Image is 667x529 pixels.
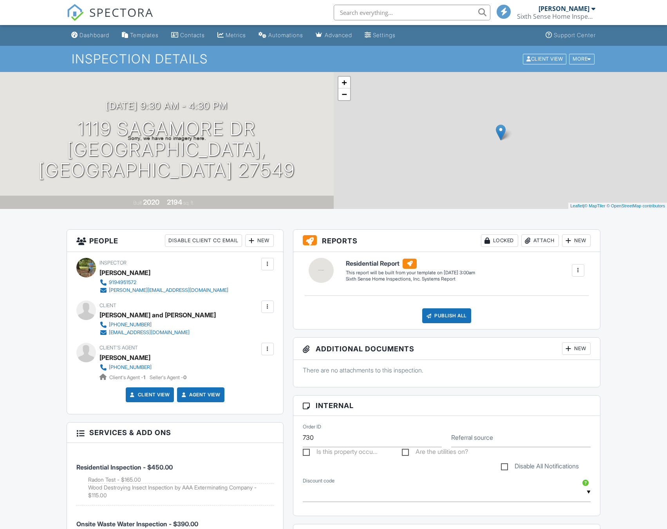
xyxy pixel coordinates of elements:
[607,203,665,208] a: © OpenStreetMap contributors
[99,267,150,279] div: [PERSON_NAME]
[570,203,583,208] a: Leaflet
[338,77,350,88] a: Zoom in
[150,374,186,380] span: Seller's Agent -
[346,270,475,276] div: This report will be built from your template on [DATE] 3:00am
[562,234,591,247] div: New
[88,484,274,499] li: Add on: Wood Destroying Insect Inspection by AAA Exterminating Company
[517,13,595,20] div: Sixth Sense Home Inspections
[542,28,599,43] a: Support Center
[99,363,180,371] a: [PHONE_NUMBER]
[99,352,150,363] a: [PERSON_NAME]
[109,279,136,286] div: 9194951572
[133,200,142,206] span: Built
[501,462,579,472] label: Disable All Notifications
[67,230,283,252] h3: People
[89,4,154,20] span: SPECTORA
[481,234,518,247] div: Locked
[106,101,228,111] h3: [DATE] 9:30 am - 4:30 pm
[226,32,246,38] div: Metrics
[293,338,600,360] h3: Additional Documents
[523,54,566,64] div: Client View
[67,11,154,27] a: SPECTORA
[568,203,667,209] div: |
[584,203,606,208] a: © MapTiler
[245,234,274,247] div: New
[362,28,399,43] a: Settings
[99,309,216,321] div: [PERSON_NAME] and [PERSON_NAME]
[13,119,321,180] h1: 1119 Sagamore Dr [GEOGRAPHIC_DATA], [GEOGRAPHIC_DATA] 27549
[99,260,127,266] span: Inspector
[67,4,84,21] img: The Best Home Inspection Software - Spectora
[183,200,194,206] span: sq. ft.
[130,32,159,38] div: Templates
[293,396,600,416] h3: Internal
[214,28,249,43] a: Metrics
[99,286,228,294] a: [PERSON_NAME][EMAIL_ADDRESS][DOMAIN_NAME]
[109,374,146,380] span: Client's Agent -
[119,28,162,43] a: Templates
[562,342,591,355] div: New
[334,5,490,20] input: Search everything...
[128,391,170,399] a: Client View
[109,322,152,328] div: [PHONE_NUMBER]
[80,32,109,38] div: Dashboard
[293,230,600,252] h3: Reports
[143,198,159,206] div: 2020
[180,32,205,38] div: Contacts
[72,52,595,66] h1: Inspection Details
[325,32,352,38] div: Advanced
[99,302,116,308] span: Client
[99,279,228,286] a: 9194951572
[255,28,306,43] a: Automations (Basic)
[522,56,568,61] a: Client View
[303,366,591,374] p: There are no attachments to this inspection.
[422,308,471,323] div: Publish All
[167,198,182,206] div: 2194
[99,321,210,329] a: [PHONE_NUMBER]
[569,54,595,64] div: More
[346,276,475,282] div: Sixth Sense Home Inspections, Inc. Systems Report
[539,5,589,13] div: [PERSON_NAME]
[303,477,334,484] label: Discount code
[451,433,493,442] label: Referral source
[338,88,350,100] a: Zoom out
[402,448,468,458] label: Are the utilities on?
[346,259,475,269] h6: Residential Report
[521,234,559,247] div: Attach
[76,449,274,506] li: Service: Residential Inspection
[143,374,145,380] strong: 1
[68,28,112,43] a: Dashboard
[109,287,228,293] div: [PERSON_NAME][EMAIL_ADDRESS][DOMAIN_NAME]
[183,374,186,380] strong: 0
[303,448,378,458] label: Is this property occupied?
[313,28,355,43] a: Advanced
[268,32,303,38] div: Automations
[165,234,242,247] div: Disable Client CC Email
[554,32,596,38] div: Support Center
[109,329,190,336] div: [EMAIL_ADDRESS][DOMAIN_NAME]
[303,423,321,430] label: Order ID
[373,32,396,38] div: Settings
[76,520,198,528] span: Onsite Waste Water Inspection - $390.00
[67,423,283,443] h3: Services & Add ons
[76,463,173,471] span: Residential Inspection - $450.00
[109,364,152,371] div: [PHONE_NUMBER]
[99,345,138,351] span: Client's Agent
[88,476,274,484] li: Add on: Radon Test
[99,329,210,336] a: [EMAIL_ADDRESS][DOMAIN_NAME]
[180,391,220,399] a: Agent View
[168,28,208,43] a: Contacts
